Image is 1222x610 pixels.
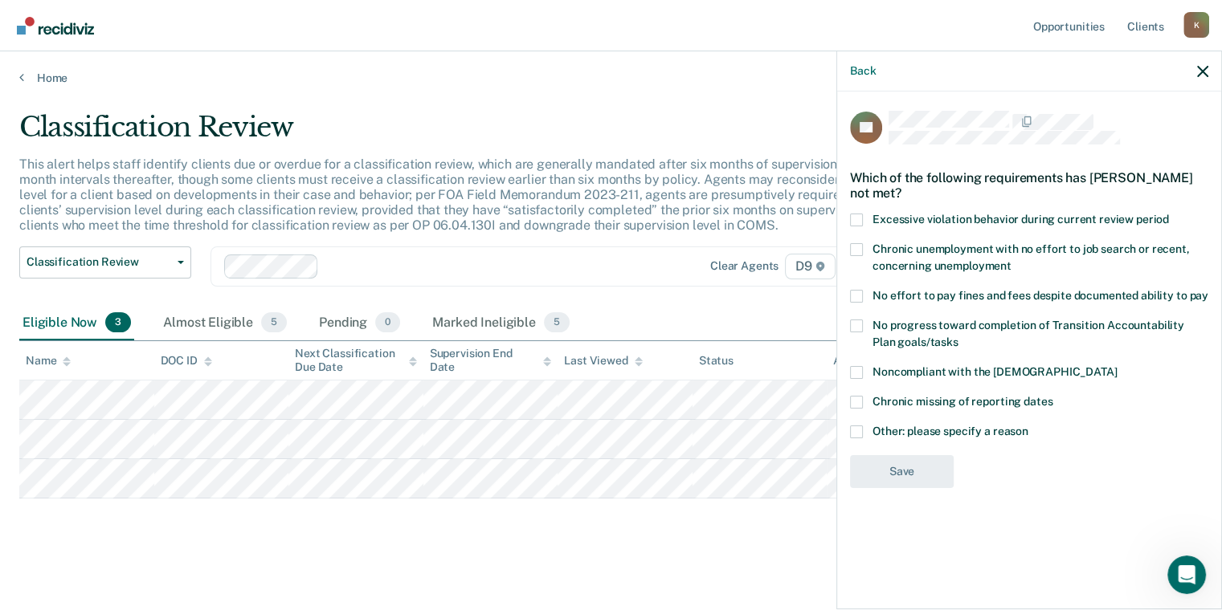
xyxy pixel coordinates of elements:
[19,306,134,341] div: Eligible Now
[1183,12,1209,38] button: Profile dropdown button
[429,306,573,341] div: Marked Ineligible
[850,455,954,488] button: Save
[873,242,1190,272] span: Chronic unemployment with no effort to job search or recent, concerning unemployment
[17,17,94,35] img: Recidiviz
[19,111,936,157] div: Classification Review
[710,259,779,273] div: Clear agents
[873,395,1052,408] span: Chronic missing of reporting dates
[160,306,290,341] div: Almost Eligible
[105,312,131,333] span: 3
[161,354,212,368] div: DOC ID
[375,312,400,333] span: 0
[430,347,552,374] div: Supervision End Date
[785,254,836,279] span: D9
[19,157,932,234] p: This alert helps staff identify clients due or overdue for a classification review, which are gen...
[544,312,570,333] span: 5
[873,319,1184,348] span: No progress toward completion of Transition Accountability Plan goals/tasks
[27,255,171,269] span: Classification Review
[1167,555,1206,594] iframe: Intercom live chat
[850,157,1208,213] div: Which of the following requirements has [PERSON_NAME] not met?
[1183,12,1209,38] div: K
[873,213,1169,226] span: Excessive violation behavior during current review period
[873,365,1117,378] span: Noncompliant with the [DEMOGRAPHIC_DATA]
[316,306,403,341] div: Pending
[833,354,909,368] div: Assigned to
[261,312,287,333] span: 5
[699,354,734,368] div: Status
[19,71,1203,85] a: Home
[295,347,417,374] div: Next Classification Due Date
[564,354,642,368] div: Last Viewed
[850,64,876,78] button: Back
[26,354,71,368] div: Name
[873,289,1208,302] span: No effort to pay fines and fees despite documented ability to pay
[873,425,1028,437] span: Other: please specify a reason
